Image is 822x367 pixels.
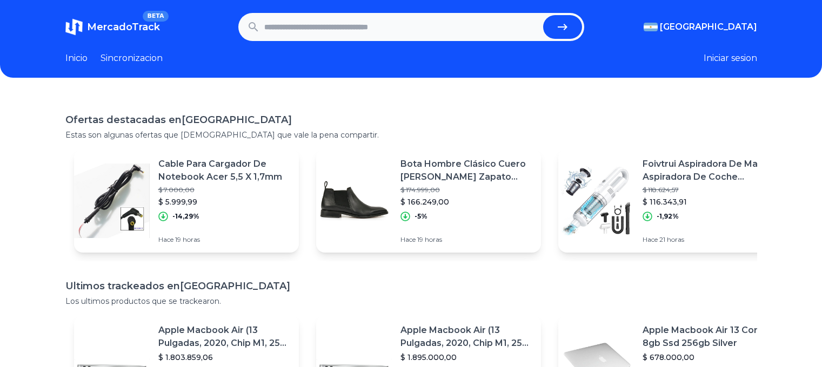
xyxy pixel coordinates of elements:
[657,212,679,221] p: -1,92%
[158,196,290,207] p: $ 5.999,99
[65,296,757,307] p: Los ultimos productos que se trackearon.
[65,52,88,65] a: Inicio
[158,235,290,244] p: Hace 19 horas
[704,52,757,65] button: Iniciar sesion
[643,324,774,350] p: Apple Macbook Air 13 Core I5 8gb Ssd 256gb Silver
[143,11,168,22] span: BETA
[65,18,83,36] img: MercadoTrack
[660,21,757,33] span: [GEOGRAPHIC_DATA]
[400,186,532,194] p: $ 174.999,00
[643,196,774,207] p: $ 116.343,91
[644,23,658,31] img: Argentina
[65,112,757,127] h1: Ofertas destacadas en [GEOGRAPHIC_DATA]
[558,163,634,239] img: Featured image
[65,18,160,36] a: MercadoTrackBETA
[158,158,290,183] p: Cable Para Cargador De Notebook Acer 5,5 X 1,7mm
[65,130,757,140] p: Estas son algunas ofertas que [DEMOGRAPHIC_DATA] que vale la pena compartir.
[415,212,427,221] p: -5%
[400,324,532,350] p: Apple Macbook Air (13 Pulgadas, 2020, Chip M1, 256 Gb De Ssd, 8 Gb De Ram) - Plata
[400,196,532,207] p: $ 166.249,00
[400,235,532,244] p: Hace 19 horas
[643,235,774,244] p: Hace 21 horas
[158,352,290,363] p: $ 1.803.859,06
[316,163,392,239] img: Featured image
[400,352,532,363] p: $ 1.895.000,00
[74,149,299,253] a: Featured imageCable Para Cargador De Notebook Acer 5,5 X 1,7mm$ 7.000,00$ 5.999,99-14,29%Hace 19 ...
[101,52,163,65] a: Sincronizacion
[158,186,290,194] p: $ 7.000,00
[74,163,150,239] img: Featured image
[87,21,160,33] span: MercadoTrack
[643,352,774,363] p: $ 678.000,00
[644,21,757,33] button: [GEOGRAPHIC_DATA]
[643,186,774,194] p: $ 118.624,57
[65,278,757,294] h1: Ultimos trackeados en [GEOGRAPHIC_DATA]
[400,158,532,183] p: Bota Hombre Clásico Cuero [PERSON_NAME] Zapato Vestir - Hcbo00768
[558,149,783,253] a: Featured imageFoivtrui Aspiradora De Mano, Aspiradora De Coche Inalámbrica$ 118.624,57$ 116.343,9...
[643,158,774,183] p: Foivtrui Aspiradora De Mano, Aspiradora De Coche Inalámbrica
[158,324,290,350] p: Apple Macbook Air (13 Pulgadas, 2020, Chip M1, 256 Gb De Ssd, 8 Gb De Ram) - Plata
[172,212,199,221] p: -14,29%
[316,149,541,253] a: Featured imageBota Hombre Clásico Cuero [PERSON_NAME] Zapato Vestir - Hcbo00768$ 174.999,00$ 166....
